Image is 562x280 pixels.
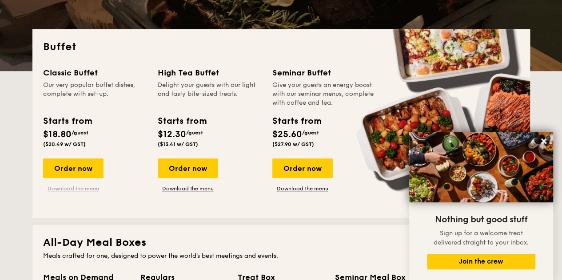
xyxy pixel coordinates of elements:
a: Download the menu [272,185,333,192]
div: Starts from [43,114,92,128]
span: /guest [302,130,319,136]
div: Meals crafted for one, designed to power the world's best meetings and events. [43,252,519,260]
span: ($13.41 w/ GST) [158,141,198,147]
div: Order now [272,158,333,178]
span: $18.80 [43,129,72,140]
div: Delight your guests with our light and tasty bite-sized treats. [158,81,262,107]
div: High Tea Buffet [158,67,262,79]
div: Order now [158,158,218,178]
button: Join the crew [427,254,535,269]
span: /guest [186,130,203,136]
div: Give your guests an energy boost with our seminar menus, complete with coffee and tea. [272,81,376,107]
span: Sign up for a welcome treat delivered straight to your inbox. [434,229,529,246]
div: Seminar Buffet [272,67,376,79]
a: Download the menu [158,185,218,192]
span: ($20.49 w/ GST) [43,141,86,147]
div: Order now [43,158,104,178]
div: Our very popular buffet dishes, complete with set-up. [43,81,147,107]
h2: Buffet [43,40,519,54]
span: Nothing but good stuff [435,214,527,225]
span: ($27.90 w/ GST) [272,141,314,147]
span: $12.30 [158,129,186,140]
img: DSC07876-Edit02-Large.jpeg [409,132,553,202]
div: Starts from [158,114,206,128]
h2: All-Day Meal Boxes [43,236,519,250]
span: /guest [72,130,88,136]
span: $25.60 [272,129,302,140]
a: Download the menu [43,185,104,192]
div: Starts from [272,114,321,128]
button: Close [537,134,551,148]
div: Classic Buffet [43,67,147,79]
